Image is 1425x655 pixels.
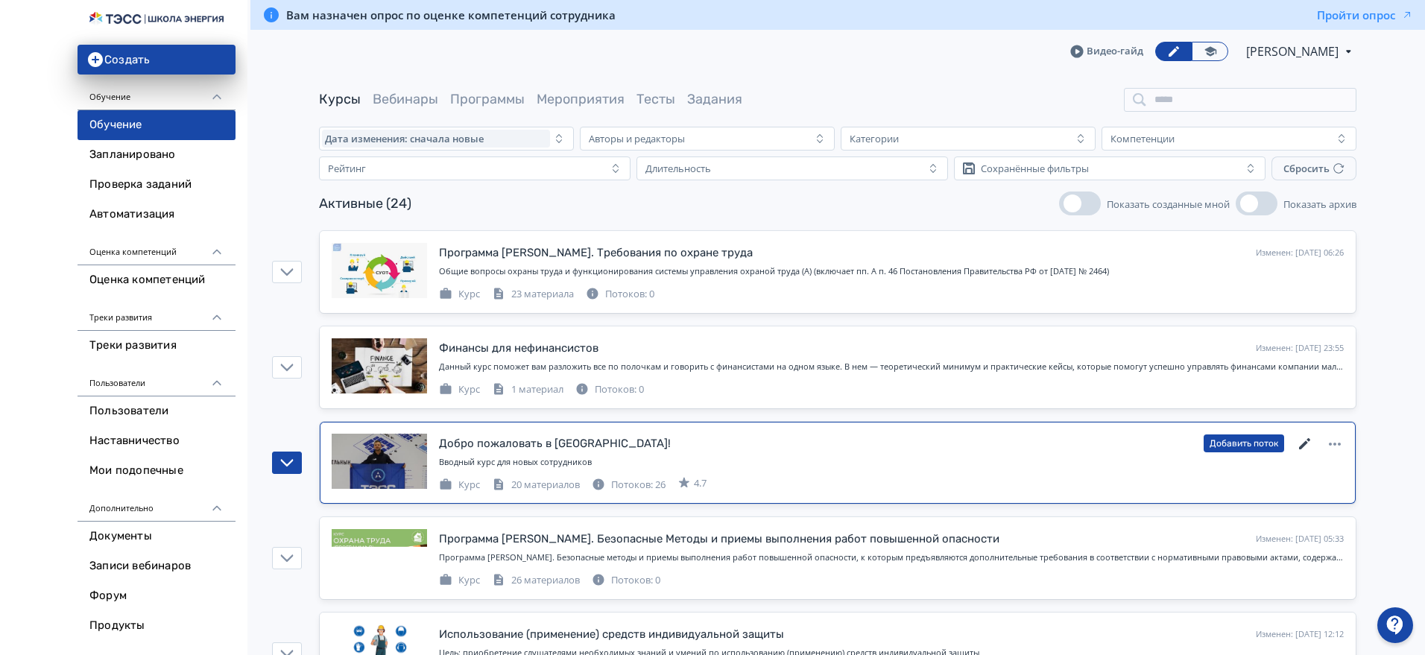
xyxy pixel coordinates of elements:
button: Категории [841,127,1096,151]
a: Программы [450,91,525,107]
div: Курс [439,287,480,302]
button: Авторы и редакторы [580,127,835,151]
a: Переключиться в режим ученика [1192,42,1228,61]
div: 1 материал [492,382,563,397]
div: 23 материала [492,287,574,302]
div: Данный курс поможет вам разложить все по полочкам и говорить с финансистами на одном языке. В нем... [439,361,1344,373]
div: 26 материалов [492,573,580,588]
a: Пользователи [78,396,236,426]
div: Компетенции [1110,133,1175,145]
div: Сохранённые фильтры [981,162,1089,174]
a: Тесты [636,91,675,107]
a: Запланировано [78,140,236,170]
div: Курс [439,573,480,588]
div: Курс [439,478,480,493]
button: Компетенции [1102,127,1356,151]
a: Задания [687,91,742,107]
div: Потоков: 26 [592,478,666,493]
div: Изменен: [DATE] 06:26 [1256,247,1344,259]
div: Вводный курс для новых сотрудников [439,456,1344,469]
a: Автоматизация [78,200,236,230]
div: Длительность [645,162,711,174]
a: Записи вебинаров [78,551,236,581]
span: Дата изменения: сначала новые [325,133,484,145]
div: Использование (применение) средств индивидуальной защиты [439,626,784,643]
button: Рейтинг [319,156,631,180]
div: Курс [439,382,480,397]
a: Видео-гайд [1070,44,1143,59]
button: Длительность [636,156,948,180]
a: Наставничество [78,426,236,456]
span: Юлия Галиахметова [1246,42,1341,60]
a: Вебинары [373,91,438,107]
div: Активные (24) [319,194,411,214]
div: Оценка компетенций [78,230,236,265]
div: Пользователи [78,361,236,396]
a: Продукты [78,611,236,641]
button: Пройти опрос [1317,7,1413,22]
a: Курсы [319,91,361,107]
button: Сбросить [1271,156,1356,180]
div: Потоков: 0 [575,382,644,397]
div: Программа В. Безопасные Методы и приемы выполнения работ повышенной опасности [439,531,999,548]
div: Треки развития [78,295,236,331]
a: Оценка компетенций [78,265,236,295]
a: Форум [78,581,236,611]
button: Создать [78,45,236,75]
span: Показать созданные мной [1107,197,1230,211]
div: Рейтинг [328,162,366,174]
div: Программа А. Требования по охране труда [439,244,753,262]
div: Дополнительно [78,486,236,522]
a: Мои подопечные [78,456,236,486]
a: Документы [78,522,236,551]
a: Мероприятия [537,91,625,107]
div: Финансы для нефинансистов [439,340,598,357]
button: Добавить поток [1204,434,1284,452]
div: Потоков: 0 [592,573,660,588]
a: Обучение [78,110,236,140]
div: Добро пожаловать в ТЭСС! [439,435,671,452]
div: Программа В. Безопасные методы и приемы выполнения работ повышенной опасности, к которым предъявл... [439,551,1344,564]
a: Проверка заданий [78,170,236,200]
div: Потоков: 0 [586,287,654,302]
img: https://files.teachbase.ru/system/account/58100/logo/medium-61d145adc09abfe037a1aefb650fc09a.png [89,12,224,26]
div: Изменен: [DATE] 05:33 [1256,533,1344,545]
button: Дата изменения: сначала новые [319,127,574,151]
span: 4.7 [694,476,707,491]
div: Изменен: [DATE] 12:12 [1256,628,1344,641]
span: Вам назначен опрос по оценке компетенций сотрудника [286,7,616,22]
div: 20 материалов [492,478,580,493]
button: Сохранённые фильтры [954,156,1266,180]
div: Обучение [78,75,236,110]
div: Категории [850,133,899,145]
div: Общие вопросы охраны труда и функционирования системы управления охраной труда (А) (включает пп. ... [439,265,1344,278]
div: Авторы и редакторы [589,133,685,145]
div: Изменен: [DATE] 23:55 [1256,342,1344,355]
a: Треки развития [78,331,236,361]
span: Показать архив [1283,197,1356,211]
